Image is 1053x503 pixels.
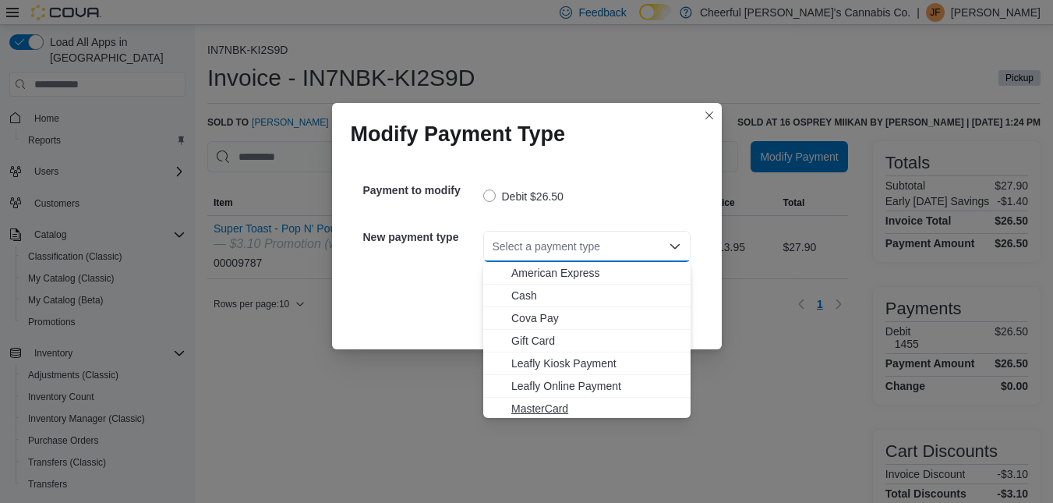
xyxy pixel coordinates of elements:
span: Cash [511,288,681,303]
div: Choose from the following options [483,262,691,488]
h1: Modify Payment Type [351,122,566,147]
span: Cova Pay [511,310,681,326]
button: Cova Pay [483,307,691,330]
button: Cash [483,285,691,307]
label: Debit $26.50 [483,187,564,206]
span: Gift Card [511,333,681,349]
button: MasterCard [483,398,691,420]
span: MasterCard [511,401,681,416]
button: Close list of options [669,240,681,253]
button: Closes this modal window [700,106,719,125]
button: American Express [483,262,691,285]
input: Accessible screen reader label [493,237,494,256]
h5: New payment type [363,221,480,253]
span: Leafly Kiosk Payment [511,356,681,371]
button: Leafly Online Payment [483,375,691,398]
span: Leafly Online Payment [511,378,681,394]
button: Gift Card [483,330,691,352]
button: Leafly Kiosk Payment [483,352,691,375]
span: American Express [511,265,681,281]
h5: Payment to modify [363,175,480,206]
